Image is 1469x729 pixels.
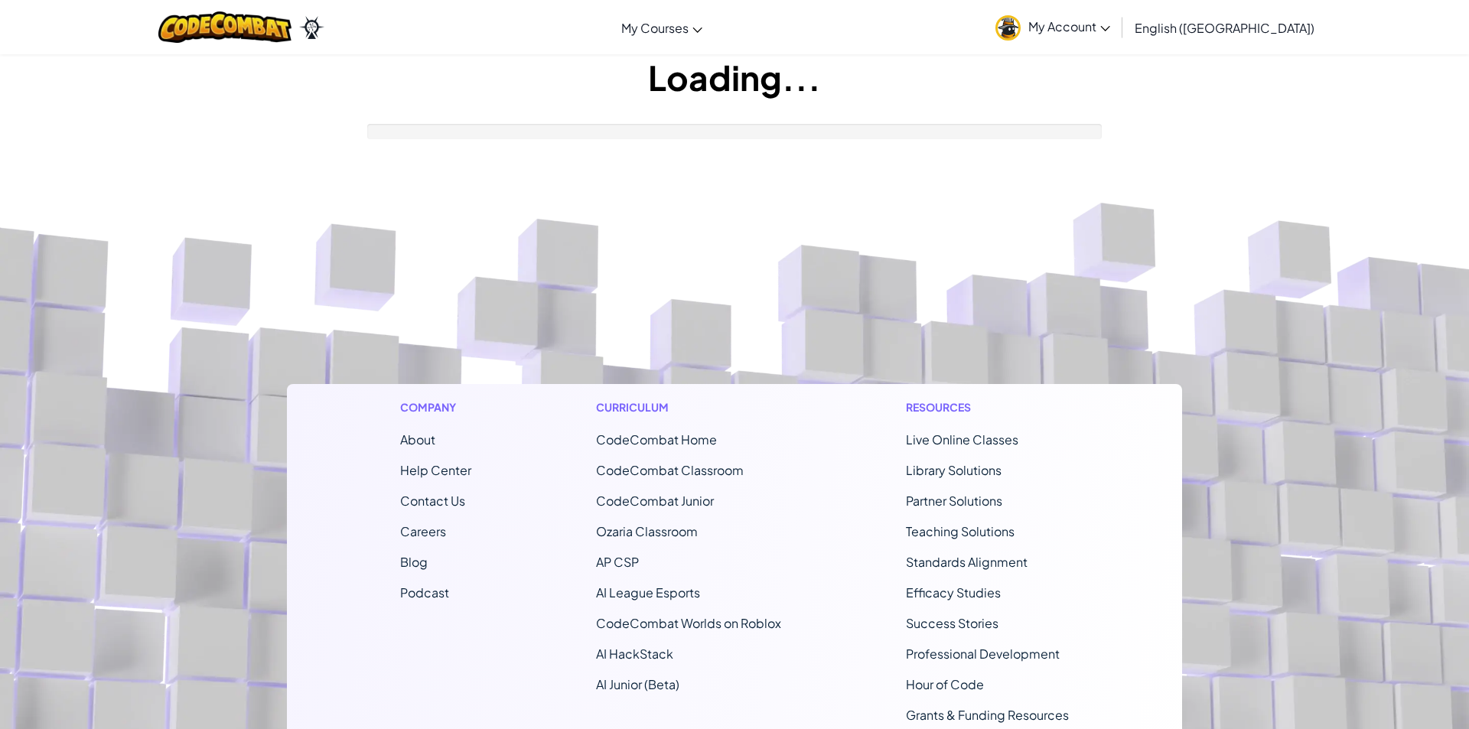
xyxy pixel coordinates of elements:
[906,615,998,631] a: Success Stories
[596,554,639,570] a: AP CSP
[400,431,435,447] a: About
[906,676,984,692] a: Hour of Code
[995,15,1021,41] img: avatar
[988,3,1118,51] a: My Account
[621,20,689,36] span: My Courses
[400,523,446,539] a: Careers
[906,707,1069,723] a: Grants & Funding Resources
[614,7,710,48] a: My Courses
[596,399,781,415] h1: Curriculum
[1028,18,1110,34] span: My Account
[400,493,465,509] span: Contact Us
[1135,20,1314,36] span: English ([GEOGRAPHIC_DATA])
[299,16,324,39] img: Ozaria
[596,523,698,539] a: Ozaria Classroom
[596,431,717,447] span: CodeCombat Home
[906,493,1002,509] a: Partner Solutions
[596,584,700,600] a: AI League Esports
[596,493,714,509] a: CodeCombat Junior
[596,676,679,692] a: AI Junior (Beta)
[400,584,449,600] a: Podcast
[906,523,1015,539] a: Teaching Solutions
[596,615,781,631] a: CodeCombat Worlds on Roblox
[1127,7,1322,48] a: English ([GEOGRAPHIC_DATA])
[906,646,1060,662] a: Professional Development
[906,554,1028,570] a: Standards Alignment
[906,399,1069,415] h1: Resources
[400,462,471,478] a: Help Center
[400,399,471,415] h1: Company
[906,431,1018,447] a: Live Online Classes
[158,11,292,43] img: CodeCombat logo
[906,584,1001,600] a: Efficacy Studies
[596,462,744,478] a: CodeCombat Classroom
[400,554,428,570] a: Blog
[596,646,673,662] a: AI HackStack
[906,462,1002,478] a: Library Solutions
